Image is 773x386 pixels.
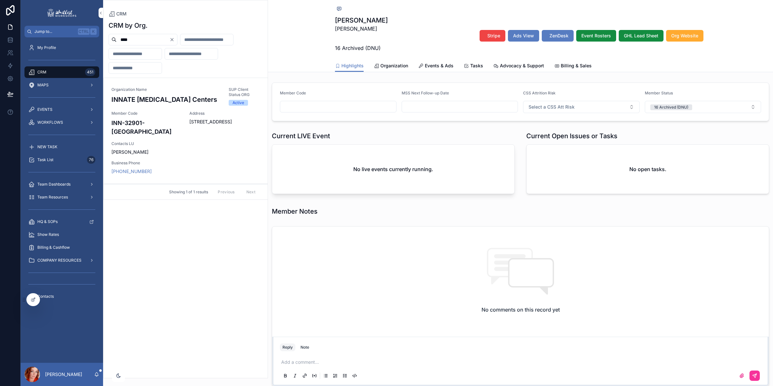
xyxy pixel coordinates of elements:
[85,68,95,76] div: 451
[301,345,309,350] div: Note
[24,179,99,190] a: Team Dashboards
[37,258,81,263] span: COMPANY RESOURCES
[116,11,127,17] span: CRM
[37,182,71,187] span: Team Dashboards
[645,101,761,113] button: Select Button
[280,343,295,351] button: Reply
[169,189,208,195] span: Showing 1 of 1 results
[21,37,103,311] div: scrollable content
[104,78,268,184] a: Organization NameINNATE [MEDICAL_DATA] CentersSUP Client Status ORGActiveMember CodeINN-32901-[GE...
[37,219,58,224] span: HQ & SOPs
[671,33,698,39] span: Org Website
[189,119,260,125] span: [STREET_ADDRESS]
[37,120,63,125] span: WORKFLOWS
[523,101,640,113] button: Select Button
[629,165,666,173] h2: No open tasks.
[37,144,57,150] span: NEW TASK
[24,154,99,166] a: Task List76
[111,149,260,155] span: [PERSON_NAME]
[480,30,505,42] button: Stripe
[24,42,99,53] a: My Profile
[109,21,148,30] h1: CRM by Org.
[109,11,127,17] a: CRM
[37,232,59,237] span: Show Rates
[487,33,500,39] span: Stripe
[91,29,96,34] span: K
[380,63,408,69] span: Organization
[233,100,244,106] div: Active
[374,60,408,73] a: Organization
[37,294,54,299] span: Contacts
[24,229,99,240] a: Show Rates
[402,91,449,95] span: MSS Next Follow-up Date
[335,60,364,72] a: Highlights
[549,33,568,39] span: ZenDesk
[111,95,221,104] h3: INNATE [MEDICAL_DATA] Centers
[645,91,673,95] span: Member Status
[523,91,556,95] span: CSS Attrition Risk
[529,104,575,110] span: Select a CSS Att Risk
[464,60,483,73] a: Tasks
[425,63,453,69] span: Events & Ads
[111,141,260,146] span: Contacts LU
[46,8,77,18] img: App logo
[37,157,53,162] span: Task List
[482,306,560,314] h2: No comments on this record yet
[272,131,330,140] h1: Current LIVE Event
[24,117,99,128] a: WORKFLOWS
[526,131,617,140] h1: Current Open Issues or Tasks
[45,371,82,378] p: [PERSON_NAME]
[508,30,539,42] button: Ads View
[561,63,592,69] span: Billing & Sales
[24,191,99,203] a: Team Resources
[298,343,312,351] button: Note
[37,107,52,112] span: EVENTS
[24,255,99,266] a: COMPANY RESOURCES
[37,245,70,250] span: Billing & Cashflow
[335,36,388,52] p: 16 Archived (DNU)
[169,37,177,42] button: Clear
[619,30,663,42] button: GHL Lead Sheet
[229,87,260,97] span: SUP Client Status ORG
[37,195,68,200] span: Team Resources
[37,45,56,50] span: My Profile
[666,30,703,42] button: Org Website
[24,104,99,115] a: EVENTS
[470,63,483,69] span: Tasks
[272,207,318,216] h1: Member Notes
[111,111,182,116] span: Member Code
[581,33,611,39] span: Event Rosters
[78,28,90,35] span: Ctrl
[335,16,388,25] h1: [PERSON_NAME]
[37,82,49,88] span: MAPS
[111,168,152,175] a: [PHONE_NUMBER]
[24,291,99,302] a: Contacts
[418,60,453,73] a: Events & Ads
[493,60,544,73] a: Advocacy & Support
[24,141,99,153] a: NEW TASK
[24,66,99,78] a: CRM451
[335,25,388,33] p: [PERSON_NAME]
[513,33,534,39] span: Ads View
[111,119,182,136] h4: INN-32901-[GEOGRAPHIC_DATA]
[353,165,433,173] h2: No live events currently running.
[24,216,99,227] a: HQ & SOPs
[24,79,99,91] a: MAPS
[87,156,95,164] div: 76
[34,29,75,34] span: Jump to...
[542,30,574,42] button: ZenDesk
[576,30,616,42] button: Event Rosters
[341,63,364,69] span: Highlights
[24,242,99,253] a: Billing & Cashflow
[37,70,46,75] span: CRM
[500,63,544,69] span: Advocacy & Support
[24,26,99,37] button: Jump to...CtrlK
[554,60,592,73] a: Billing & Sales
[280,91,306,95] span: Member Code
[624,33,658,39] span: GHL Lead Sheet
[111,160,156,166] span: Business Phone
[654,104,688,110] div: 16 Archived (DNU)
[189,111,260,116] span: Address
[111,87,221,92] span: Organization Name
